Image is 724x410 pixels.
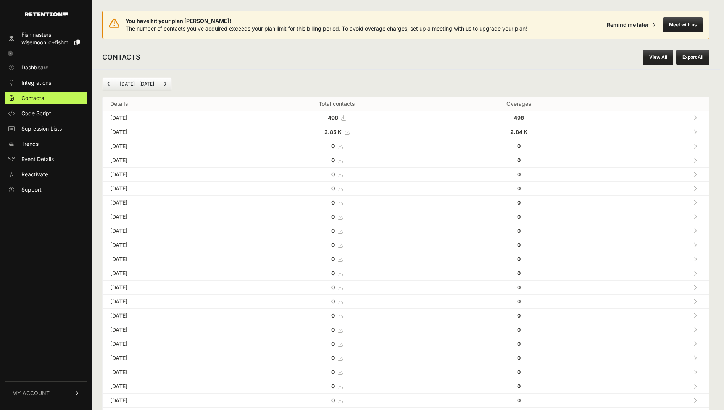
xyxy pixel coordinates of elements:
[331,242,335,248] strong: 0
[235,97,439,111] th: Total contacts
[103,224,235,238] td: [DATE]
[103,182,235,196] td: [DATE]
[103,351,235,365] td: [DATE]
[103,252,235,266] td: [DATE]
[21,186,42,194] span: Support
[5,77,87,89] a: Integrations
[5,92,87,104] a: Contacts
[517,256,521,262] strong: 0
[103,365,235,379] td: [DATE]
[5,61,87,74] a: Dashboard
[604,18,658,32] button: Remind me later
[514,115,524,121] strong: 498
[517,298,521,305] strong: 0
[5,153,87,165] a: Event Details
[331,298,335,305] strong: 0
[517,383,521,389] strong: 0
[331,171,335,178] strong: 0
[331,143,335,149] strong: 0
[103,168,235,182] td: [DATE]
[517,242,521,248] strong: 0
[21,79,51,87] span: Integrations
[331,185,335,192] strong: 0
[517,270,521,276] strong: 0
[663,17,703,32] button: Meet with us
[21,110,51,117] span: Code Script
[103,379,235,394] td: [DATE]
[676,50,709,65] button: Export All
[103,281,235,295] td: [DATE]
[517,228,521,234] strong: 0
[5,381,87,405] a: MY ACCOUNT
[331,213,335,220] strong: 0
[159,78,171,90] a: Next
[607,21,649,29] div: Remind me later
[331,397,335,404] strong: 0
[103,323,235,337] td: [DATE]
[103,153,235,168] td: [DATE]
[21,171,48,178] span: Reactivate
[21,155,54,163] span: Event Details
[517,171,521,178] strong: 0
[21,125,62,132] span: Supression Lists
[331,312,335,319] strong: 0
[21,31,80,39] div: Fishmasters
[103,139,235,153] td: [DATE]
[103,196,235,210] td: [DATE]
[331,157,335,163] strong: 0
[331,270,335,276] strong: 0
[126,17,527,25] span: You have hit your plan [PERSON_NAME]!
[324,129,342,135] strong: 2.85 K
[115,81,159,87] li: [DATE] - [DATE]
[517,397,521,404] strong: 0
[126,25,527,32] span: The number of contacts you've acquired exceeds your plan limit for this billing period. To avoid ...
[331,326,335,333] strong: 0
[5,138,87,150] a: Trends
[21,140,39,148] span: Trends
[517,199,521,206] strong: 0
[25,12,68,16] img: Retention.com
[103,309,235,323] td: [DATE]
[517,326,521,333] strong: 0
[331,341,335,347] strong: 0
[324,129,349,135] a: 2.85 K
[103,125,235,139] td: [DATE]
[510,129,527,135] strong: 2.84 K
[21,39,73,45] span: wisemoonllc+fishm...
[331,256,335,262] strong: 0
[517,157,521,163] strong: 0
[103,337,235,351] td: [DATE]
[517,369,521,375] strong: 0
[5,123,87,135] a: Supression Lists
[331,199,335,206] strong: 0
[5,184,87,196] a: Support
[103,266,235,281] td: [DATE]
[331,284,335,291] strong: 0
[21,64,49,71] span: Dashboard
[328,115,338,121] strong: 498
[517,185,521,192] strong: 0
[517,143,521,149] strong: 0
[517,213,521,220] strong: 0
[439,97,598,111] th: Overages
[517,341,521,347] strong: 0
[103,238,235,252] td: [DATE]
[517,284,521,291] strong: 0
[517,355,521,361] strong: 0
[331,369,335,375] strong: 0
[103,97,235,111] th: Details
[103,78,115,90] a: Previous
[5,107,87,119] a: Code Script
[103,111,235,125] td: [DATE]
[103,210,235,224] td: [DATE]
[331,383,335,389] strong: 0
[21,94,44,102] span: Contacts
[328,115,346,121] a: 498
[331,228,335,234] strong: 0
[643,50,673,65] a: View All
[5,29,87,48] a: Fishmasters wisemoonllc+fishm...
[331,355,335,361] strong: 0
[103,394,235,408] td: [DATE]
[12,389,50,397] span: MY ACCOUNT
[102,52,140,63] h2: CONTACTS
